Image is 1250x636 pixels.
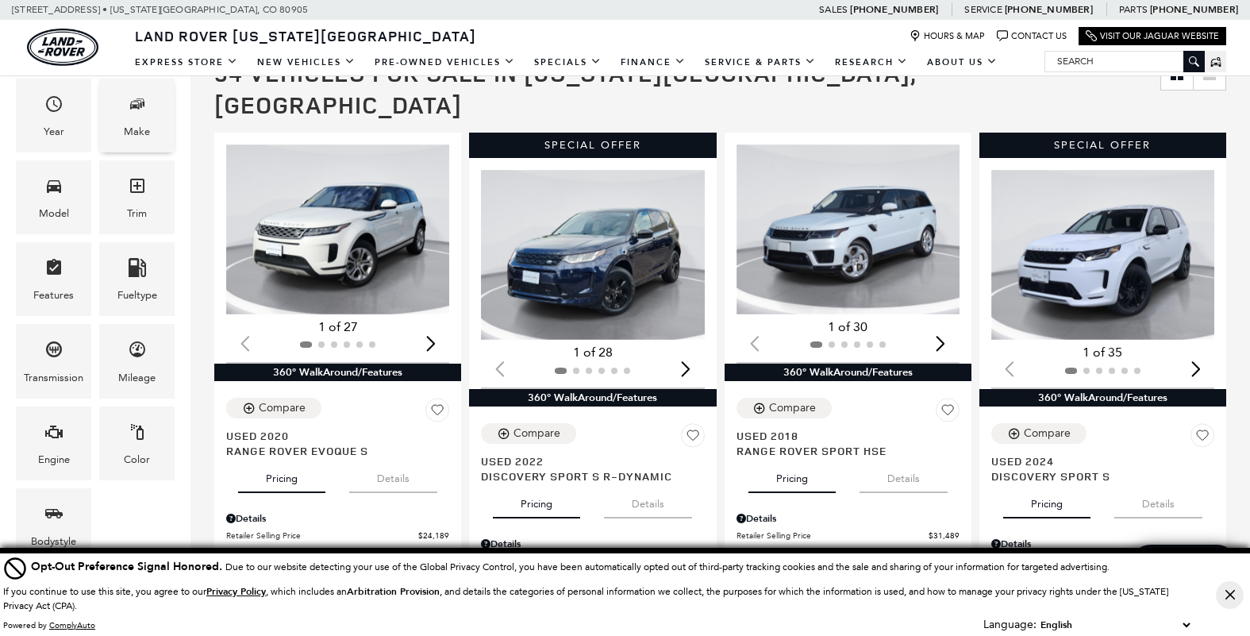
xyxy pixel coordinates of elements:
[1185,352,1206,387] div: Next slide
[206,585,266,598] u: Privacy Policy
[1005,3,1093,16] a: [PHONE_NUMBER]
[979,133,1226,158] div: Special Offer
[964,4,1002,15] span: Service
[611,48,695,76] a: Finance
[737,398,832,418] button: Compare Vehicle
[493,484,580,518] button: pricing tab
[135,26,476,45] span: Land Rover [US_STATE][GEOGRAPHIC_DATA]
[910,30,985,42] a: Hours & Map
[1129,545,1238,588] a: Chat Live
[127,205,147,222] div: Trim
[737,145,963,314] img: 2018 Land Rover Range Rover Sport HSE 1
[16,324,91,398] div: TransmissionTransmission
[3,621,95,630] div: Powered by
[128,254,147,287] span: Fueltype
[124,451,150,468] div: Color
[44,91,63,123] span: Year
[125,26,486,45] a: Land Rover [US_STATE][GEOGRAPHIC_DATA]
[226,511,449,526] div: Pricing Details - Range Rover Evoque S
[38,451,70,468] div: Engine
[737,530,960,542] a: Retailer Selling Price $31,489
[39,205,69,222] div: Model
[118,369,156,387] div: Mileage
[31,533,76,550] div: Bodystyle
[983,619,1037,630] div: Language:
[991,537,1214,551] div: Pricing Details - Discovery Sport S
[1114,484,1202,518] button: details tab
[99,242,175,316] div: FueltypeFueltype
[991,453,1214,484] a: Used 2024Discovery Sport S
[99,407,175,480] div: ColorColor
[525,48,611,76] a: Specials
[226,443,437,458] span: Range Rover Evoque S
[1037,617,1194,633] select: Language Select
[991,453,1202,468] span: Used 2024
[128,91,147,123] span: Make
[929,530,960,542] span: $31,489
[124,123,150,141] div: Make
[44,418,63,451] span: Engine
[604,484,692,518] button: details tab
[349,458,437,493] button: details tab
[16,160,91,234] div: ModelModel
[1119,4,1148,15] span: Parts
[238,458,325,493] button: pricing tab
[226,318,449,336] div: 1 of 27
[99,160,175,234] div: TrimTrim
[214,56,916,121] span: 34 Vehicles for Sale in [US_STATE][GEOGRAPHIC_DATA], [GEOGRAPHIC_DATA]
[226,530,418,542] span: Retailer Selling Price
[16,407,91,480] div: EngineEngine
[681,423,705,453] button: Save Vehicle
[991,344,1214,361] div: 1 of 35
[226,398,321,418] button: Compare Vehicle
[128,418,147,451] span: Color
[27,29,98,66] img: Land Rover
[695,48,825,76] a: Service & Parts
[1150,3,1238,16] a: [PHONE_NUMBER]
[16,242,91,316] div: FeaturesFeatures
[1024,426,1071,441] div: Compare
[1086,30,1219,42] a: Visit Our Jaguar Website
[819,4,848,15] span: Sales
[3,586,1168,611] p: If you continue to use this site, you agree to our , which includes an , and details the categori...
[991,423,1087,444] button: Compare Vehicle
[991,468,1202,484] span: Discovery Sport S
[481,423,576,444] button: Compare Vehicle
[99,79,175,152] div: MakeMake
[469,389,716,407] div: 360° WalkAround/Features
[226,428,437,443] span: Used 2020
[481,170,707,340] img: 2022 Land Rover Discovery Sport S R-Dynamic 1
[481,468,692,484] span: Discovery Sport S R-Dynamic
[737,511,960,526] div: Pricing Details - Range Rover Sport HSE
[128,172,147,205] span: Trim
[214,364,461,381] div: 360° WalkAround/Features
[769,401,816,415] div: Compare
[737,428,948,443] span: Used 2018
[481,453,704,484] a: Used 2022Discovery Sport S R-Dynamic
[737,145,963,314] div: 1 / 2
[979,389,1226,407] div: 360° WalkAround/Features
[12,4,308,15] a: [STREET_ADDRESS] • [US_STATE][GEOGRAPHIC_DATA], CO 80905
[991,170,1217,340] div: 1 / 2
[725,364,971,381] div: 360° WalkAround/Features
[675,352,697,387] div: Next slide
[226,428,449,458] a: Used 2020Range Rover Evoque S
[737,530,929,542] span: Retailer Selling Price
[99,324,175,398] div: MileageMileage
[425,398,449,428] button: Save Vehicle
[481,453,692,468] span: Used 2022
[24,369,83,387] div: Transmission
[825,48,917,76] a: Research
[49,620,95,630] a: ComplyAuto
[248,48,365,76] a: New Vehicles
[513,426,560,441] div: Compare
[44,254,63,287] span: Features
[420,326,441,361] div: Next slide
[997,30,1067,42] a: Contact Us
[748,458,836,493] button: pricing tab
[481,170,707,340] div: 1 / 2
[44,500,63,533] span: Bodystyle
[737,318,960,336] div: 1 of 30
[33,287,74,304] div: Features
[850,3,938,16] a: [PHONE_NUMBER]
